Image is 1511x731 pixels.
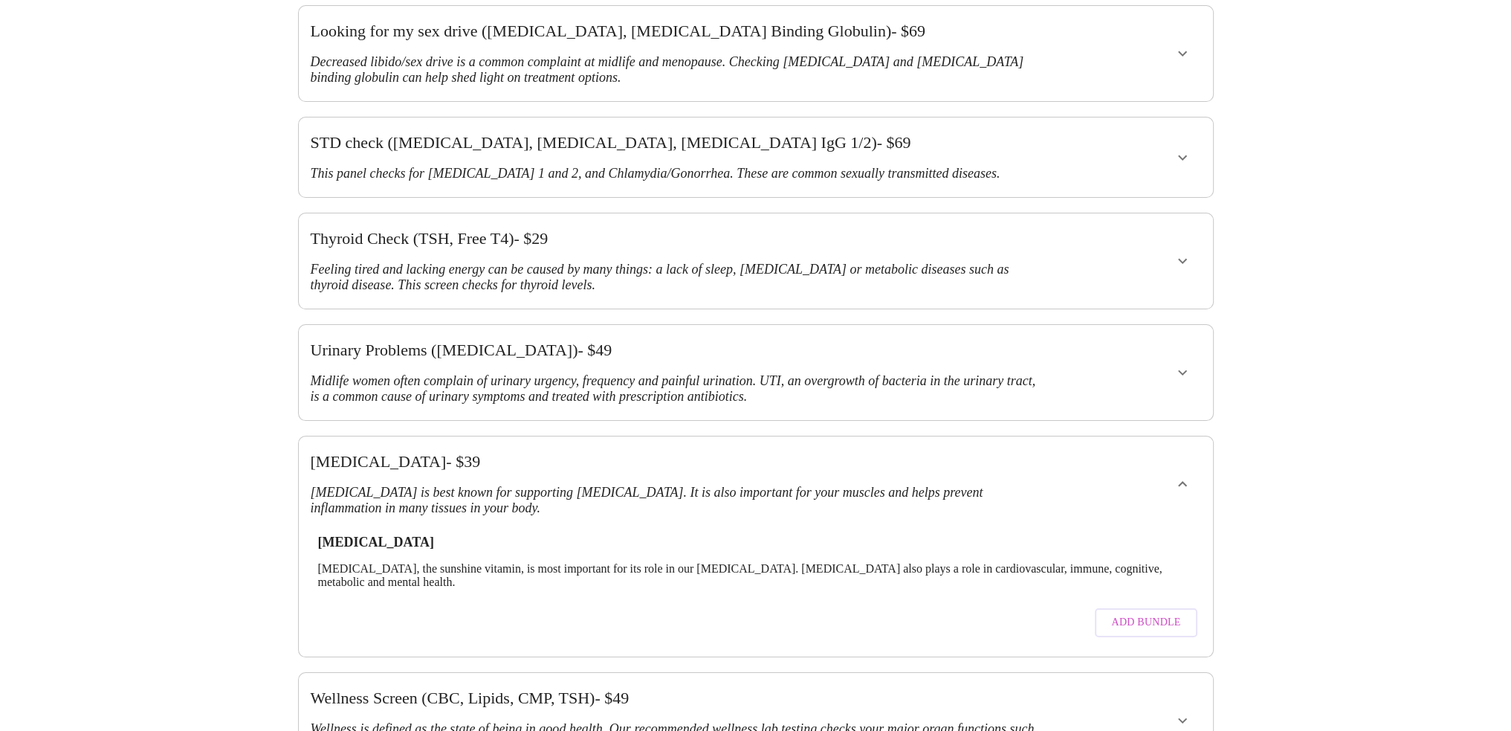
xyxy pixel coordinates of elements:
p: [MEDICAL_DATA], the sunshine vitamin, is most important for its role in our [MEDICAL_DATA]. [MEDI... [318,562,1194,589]
h3: Thyroid Check (TSH, Free T4) - $ 29 [311,229,1039,248]
button: show more [1165,355,1200,390]
h3: [MEDICAL_DATA] is best known for supporting [MEDICAL_DATA]. It is also important for your muscles... [311,485,1039,516]
h3: Wellness Screen (CBC, Lipids, CMP, TSH) - $ 49 [311,689,1039,708]
h3: Feeling tired and lacking energy can be caused by many things: a lack of sleep, [MEDICAL_DATA] or... [311,262,1039,293]
h3: [MEDICAL_DATA] [318,535,1194,550]
span: Add Bundle [1111,614,1180,632]
h3: Midlife women often complain of urinary urgency, frequency and painful urination. UTI, an overgro... [311,373,1039,405]
button: show more [1165,36,1200,71]
button: show more [1165,140,1200,175]
h3: Urinary Problems ([MEDICAL_DATA]) - $ 49 [311,341,1039,360]
h3: This panel checks for [MEDICAL_DATA] 1 and 2, and Chlamydia/Gonorrhea. These are common sexually ... [311,166,1039,181]
h3: Decreased libido/sex drive is a common complaint at midlife and menopause. Checking [MEDICAL_DATA... [311,54,1039,86]
button: show more [1165,466,1200,502]
h3: [MEDICAL_DATA] - $ 39 [311,452,1039,471]
h3: STD check ([MEDICAL_DATA], [MEDICAL_DATA], [MEDICAL_DATA] IgG 1/2) - $ 69 [311,133,1039,152]
button: show more [1165,243,1200,279]
button: Add Bundle [1095,608,1197,637]
h3: Looking for my sex drive ([MEDICAL_DATA], [MEDICAL_DATA] Binding Globulin) - $ 69 [311,22,1039,41]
